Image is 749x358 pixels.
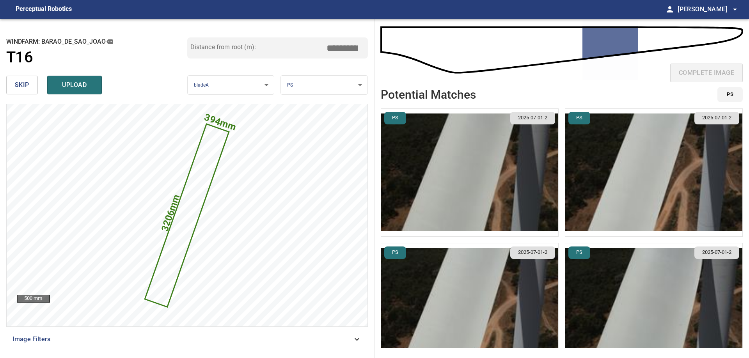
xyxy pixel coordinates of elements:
button: skip [6,76,38,94]
button: PS [384,246,406,259]
span: PS [387,114,403,122]
button: upload [47,76,102,94]
div: PS [281,75,367,95]
span: PS [387,249,403,256]
h2: Potential Matches [381,88,476,101]
text: 3206mm [159,193,182,233]
img: Barao_de_Sao_Joao/T16/2025-07-01-2/2025-07-01-1/inspectionData/image20wp23.jpg [565,109,742,236]
span: 2025-07-01-2 [698,249,736,256]
div: bladeA [188,75,274,95]
button: [PERSON_NAME] [674,2,740,17]
button: PS [717,87,743,102]
span: 2025-07-01-2 [698,114,736,122]
span: 2025-07-01-2 [513,249,552,256]
span: person [665,5,674,14]
span: skip [15,80,29,90]
span: 2025-07-01-2 [513,114,552,122]
h1: T16 [6,48,33,67]
button: PS [568,112,590,124]
button: PS [384,112,406,124]
label: Distance from root (m): [190,44,256,50]
figcaption: Perceptual Robotics [16,3,72,16]
h2: windfarm: Barao_de_Sao_Joao [6,37,187,46]
div: id [713,87,743,102]
button: PS [568,246,590,259]
span: Image Filters [12,335,352,344]
a: T16 [6,48,187,67]
text: 394mm [203,112,238,133]
span: arrow_drop_down [730,5,740,14]
span: PS [287,82,293,88]
span: PS [572,114,587,122]
span: upload [56,80,93,90]
span: bladeA [194,82,209,88]
span: PS [727,90,733,99]
span: PS [572,249,587,256]
span: [PERSON_NAME] [678,4,740,15]
button: copy message details [105,37,114,46]
img: Barao_de_Sao_Joao/T16/2025-07-01-2/2025-07-01-1/inspectionData/image22wp25.jpg [381,109,558,236]
div: Image Filters [6,330,368,349]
